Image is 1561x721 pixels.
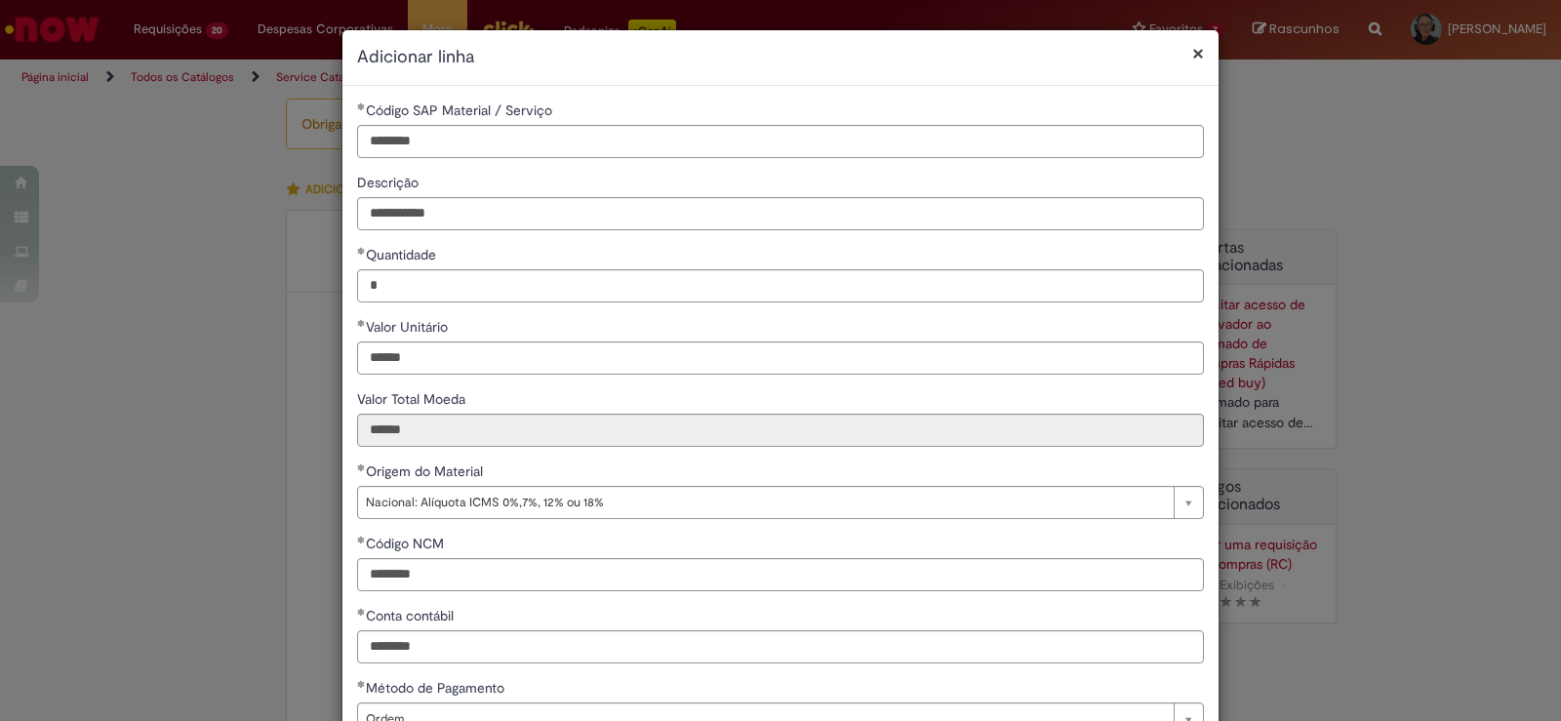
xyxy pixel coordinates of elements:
span: Valor Unitário [366,318,452,336]
span: Somente leitura - Valor Total Moeda [357,390,469,408]
span: Obrigatório Preenchido [357,608,366,616]
span: Origem do Material [366,462,487,480]
h2: Adicionar linha [357,45,1204,70]
span: Obrigatório Preenchido [357,247,366,255]
span: Obrigatório Preenchido [357,102,366,110]
button: Fechar modal [1192,43,1204,63]
span: Método de Pagamento [366,679,508,697]
span: Obrigatório Preenchido [357,463,366,471]
span: Nacional: Alíquota ICMS 0%,7%, 12% ou 18% [366,487,1164,518]
span: Descrição [357,174,422,191]
span: Código NCM [366,535,448,552]
span: Código SAP Material / Serviço [366,101,556,119]
input: Valor Total Moeda [357,414,1204,447]
input: Código NCM [357,558,1204,591]
span: Obrigatório Preenchido [357,536,366,543]
span: Obrigatório Preenchido [357,680,366,688]
input: Código SAP Material / Serviço [357,125,1204,158]
span: Quantidade [366,246,440,263]
span: Conta contábil [366,607,458,624]
input: Descrição [357,197,1204,230]
input: Quantidade [357,269,1204,302]
input: Conta contábil [357,630,1204,663]
span: Obrigatório Preenchido [357,319,366,327]
input: Valor Unitário [357,341,1204,375]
